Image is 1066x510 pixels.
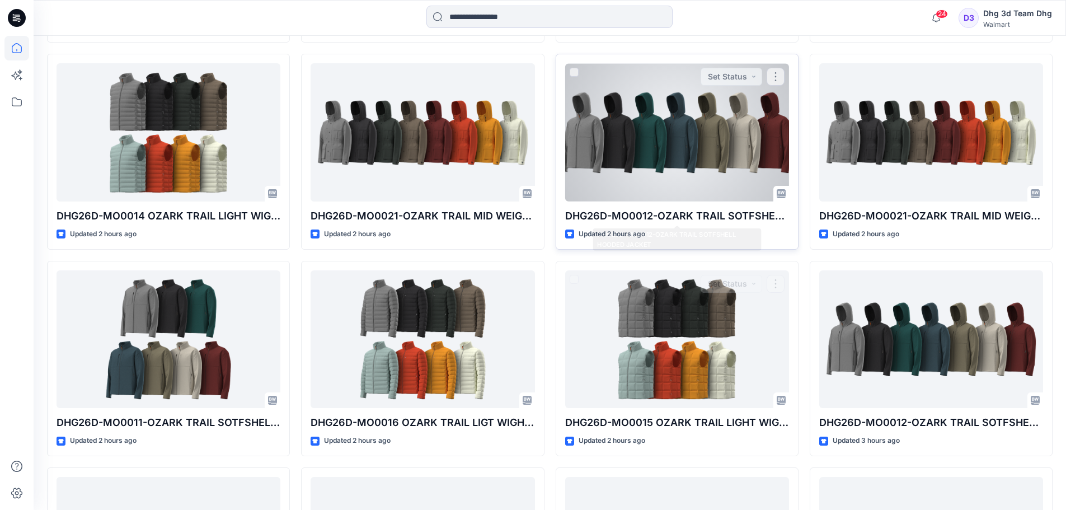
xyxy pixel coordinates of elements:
[311,63,534,202] a: DHG26D-MO0021-OZARK TRAIL MID WEIGHT JACKET
[311,208,534,224] p: DHG26D-MO0021-OZARK TRAIL MID WEIGHT JACKET
[57,415,280,431] p: DHG26D-MO0011-OZARK TRAIL SOTFSHELL HOODED JACKET
[833,435,900,447] p: Updated 3 hours ago
[565,270,789,409] a: DHG26D-MO0015 OZARK TRAIL LIGHT WIGHT PUFFER VEST OPT 2
[579,435,645,447] p: Updated 2 hours ago
[324,435,391,447] p: Updated 2 hours ago
[579,228,645,240] p: Updated 2 hours ago
[70,435,137,447] p: Updated 2 hours ago
[983,20,1052,29] div: Walmart
[959,8,979,28] div: D3
[819,270,1043,409] a: DHG26D-MO0012-OZARK TRAIL SOTFSHELL HOODED JACKET
[70,228,137,240] p: Updated 2 hours ago
[57,270,280,409] a: DHG26D-MO0011-OZARK TRAIL SOTFSHELL HOODED JACKET
[565,415,789,431] p: DHG26D-MO0015 OZARK TRAIL LIGHT WIGHT PUFFER VEST OPT 2
[819,415,1043,431] p: DHG26D-MO0012-OZARK TRAIL SOTFSHELL HOODED JACKET
[936,10,948,18] span: 24
[819,208,1043,224] p: DHG26D-MO0021-OZARK TRAIL MID WEIGHT JACKET
[324,228,391,240] p: Updated 2 hours ago
[311,270,534,409] a: DHG26D-MO0016 OZARK TRAIL LIGT WIGHT PUFFER JACKET OPT 1
[57,63,280,202] a: DHG26D-MO0014 OZARK TRAIL LIGHT WIGHT PUFFER VEST OPT 1
[819,63,1043,202] a: DHG26D-MO0021-OZARK TRAIL MID WEIGHT JACKET
[57,208,280,224] p: DHG26D-MO0014 OZARK TRAIL LIGHT WIGHT PUFFER VEST OPT 1
[311,415,534,431] p: DHG26D-MO0016 OZARK TRAIL LIGT WIGHT PUFFER JACKET OPT 1
[565,208,789,224] p: DHG26D-MO0012-OZARK TRAIL SOTFSHELL HOODED JACKET
[983,7,1052,20] div: Dhg 3d Team Dhg
[565,63,789,202] a: DHG26D-MO0012-OZARK TRAIL SOTFSHELL HOODED JACKET
[833,228,899,240] p: Updated 2 hours ago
